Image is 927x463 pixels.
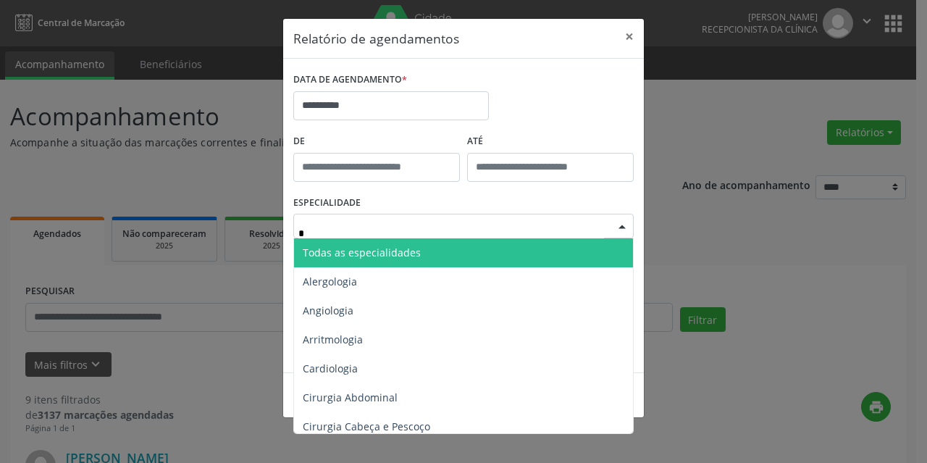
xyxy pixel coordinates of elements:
[467,130,634,153] label: ATÉ
[293,29,459,48] h5: Relatório de agendamentos
[293,130,460,153] label: De
[303,362,358,375] span: Cardiologia
[303,333,363,346] span: Arritmologia
[303,275,357,288] span: Alergologia
[303,304,353,317] span: Angiologia
[293,69,407,91] label: DATA DE AGENDAMENTO
[303,420,430,433] span: Cirurgia Cabeça e Pescoço
[303,246,421,259] span: Todas as especialidades
[293,192,361,214] label: ESPECIALIDADE
[303,391,398,404] span: Cirurgia Abdominal
[615,19,644,54] button: Close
